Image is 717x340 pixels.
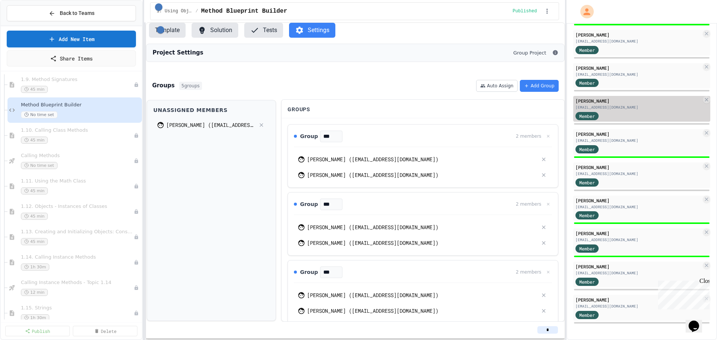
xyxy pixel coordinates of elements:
div: [PERSON_NAME] ([EMAIL_ADDRESS][DOMAIN_NAME]) [307,291,537,299]
div: [PERSON_NAME] [575,131,701,137]
span: Method Blueprint Builder [21,102,140,108]
a: Add New Item [7,31,136,47]
span: Method Blueprint Builder [201,7,287,16]
span: Member [579,312,595,318]
button: Add Group [520,80,559,92]
span: Member [579,47,595,53]
div: My Account [572,3,596,20]
div: [PERSON_NAME] [575,164,701,171]
div: 2 members [516,269,541,275]
button: Tests [244,23,283,38]
div: Groups [288,106,558,113]
span: Member [579,278,595,285]
div: [EMAIL_ADDRESS][DOMAIN_NAME] [575,105,701,110]
span: Member [579,245,595,252]
div: Unpublished [134,82,139,87]
span: Member [579,79,595,86]
span: 1.9. Method Signatures [21,77,134,83]
span: Member [579,146,595,153]
button: Settings [289,23,335,38]
span: 45 min [21,213,48,220]
div: [EMAIL_ADDRESS][DOMAIN_NAME] [575,303,701,309]
span: Back to Teams [60,9,94,17]
div: Content is published and visible to students [513,8,540,14]
iframe: chat widget [686,310,710,333]
div: Unpublished [134,311,139,316]
div: [PERSON_NAME] [575,263,701,270]
div: Unpublished [134,260,139,265]
div: Unpublished [134,158,139,163]
div: [PERSON_NAME] ([EMAIL_ADDRESS][DOMAIN_NAME]) [307,307,537,315]
span: 1.10. Calling Class Methods [21,127,134,134]
span: 1.15. Strings [21,305,134,311]
div: [EMAIL_ADDRESS][DOMAIN_NAME] [575,38,701,44]
iframe: chat widget [655,278,710,309]
div: Unpublished [134,209,139,214]
div: [PERSON_NAME] ([EMAIL_ADDRESS][DOMAIN_NAME]) [307,155,537,163]
span: Calling Methods [21,153,134,159]
div: [PERSON_NAME] ([EMAIL_ADDRESS][DOMAIN_NAME]) [307,223,537,231]
div: 2 members [516,201,541,208]
div: [EMAIL_ADDRESS][DOMAIN_NAME] [575,204,701,210]
span: 1. Using Objects and Methods [156,8,192,14]
span: Member [579,113,595,119]
div: [PERSON_NAME] ([EMAIL_ADDRESS][DOMAIN_NAME]) [307,171,537,179]
div: [PERSON_NAME] [575,197,701,204]
span: Member [579,212,595,219]
span: 1h 30m [21,263,49,271]
div: Unpublished [134,234,139,240]
span: 45 min [21,238,48,245]
div: [PERSON_NAME] [575,97,701,104]
div: Chat with us now!Close [3,3,52,47]
span: Calling Instance Methods - Topic 1.14 [21,280,134,286]
a: Publish [5,326,70,336]
div: [PERSON_NAME] ([EMAIL_ADDRESS][DOMAIN_NAME]) [307,239,537,247]
div: [PERSON_NAME] ([EMAIL_ADDRESS][DOMAIN_NAME]) [166,121,255,129]
span: Member [579,179,595,186]
div: [PERSON_NAME] [575,296,701,303]
span: Published [513,8,537,14]
button: Solution [192,23,238,38]
span: 1.14. Calling Instance Methods [21,254,134,261]
div: 2 members [516,133,541,140]
div: [PERSON_NAME] [575,65,701,71]
span: No time set [21,162,58,169]
span: Group [300,268,318,276]
span: 45 min [21,137,48,144]
div: [EMAIL_ADDRESS][DOMAIN_NAME] [575,237,701,243]
span: Group Project [513,49,546,57]
h3: Groups [152,81,174,90]
span: 5 groups [179,82,202,90]
span: No time set [21,111,58,118]
button: Auto Assign [476,80,518,92]
span: 12 min [21,289,48,296]
div: [EMAIL_ADDRESS][DOMAIN_NAME] [575,138,701,143]
div: [PERSON_NAME] [575,230,701,237]
span: 45 min [21,187,48,194]
div: Unassigned Members [153,106,270,114]
span: 1.11. Using the Math Class [21,178,134,184]
div: Unpublished [134,285,139,290]
span: 1.13. Creating and Initializing Objects: Constructors [21,229,134,235]
div: [EMAIL_ADDRESS][DOMAIN_NAME] [575,72,701,77]
div: Unpublished [134,184,139,189]
div: Unpublished [134,133,139,138]
span: Group [300,200,318,208]
span: / [195,8,198,14]
h3: Project Settings [152,49,203,57]
span: 1.12. Objects - Instances of Classes [21,203,134,210]
div: [EMAIL_ADDRESS][DOMAIN_NAME] [575,171,701,177]
span: Group [300,132,318,140]
button: Back to Teams [7,5,136,21]
span: 1h 30m [21,314,49,321]
div: [PERSON_NAME] [575,31,701,38]
div: [EMAIL_ADDRESS][DOMAIN_NAME] [575,270,701,276]
a: Share Items [7,50,136,66]
span: 45 min [21,86,48,93]
a: Delete [73,326,137,336]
